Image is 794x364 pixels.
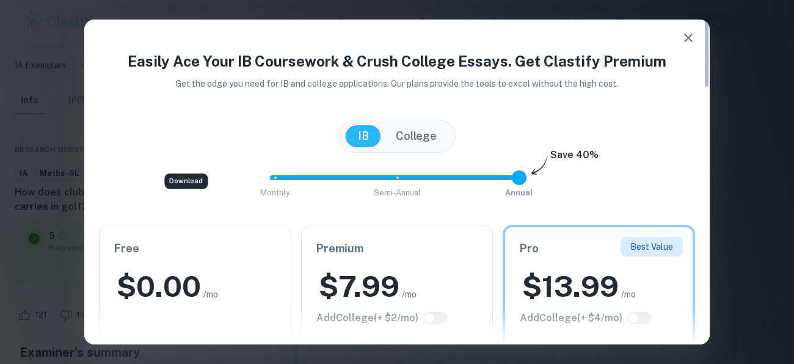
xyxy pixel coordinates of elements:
[164,173,208,189] div: Download
[203,288,218,301] span: /mo
[114,240,276,257] h6: Free
[316,240,478,257] h6: Premium
[117,267,201,306] h2: $ 0.00
[621,288,636,301] span: /mo
[346,125,381,147] button: IB
[522,267,619,306] h2: $ 13.99
[159,77,636,90] p: Get the edge you need for IB and college applications. Our plans provide the tools to excel witho...
[520,240,678,257] h6: Pro
[99,50,695,72] h4: Easily Ace Your IB Coursework & Crush College Essays. Get Clastify Premium
[384,125,449,147] button: College
[630,240,673,253] p: Best Value
[260,188,290,197] span: Monthly
[374,188,421,197] span: Semi-Annual
[402,288,417,301] span: /mo
[550,148,599,169] h6: Save 40%
[531,155,548,176] img: subscription-arrow.svg
[505,188,533,197] span: Annual
[319,267,399,306] h2: $ 7.99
